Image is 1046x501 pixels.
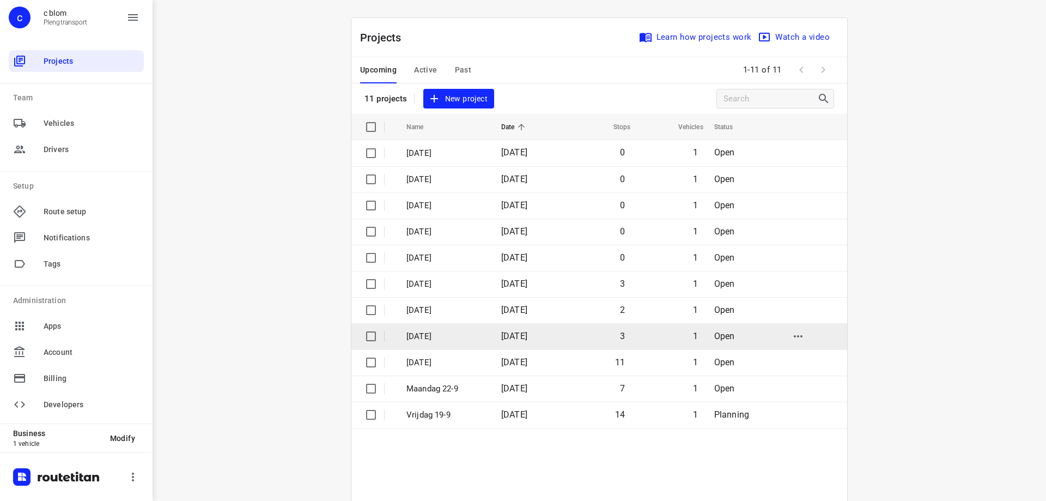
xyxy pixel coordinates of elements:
p: c blom [44,9,88,17]
span: Notifications [44,232,139,244]
span: Name [406,120,438,134]
span: 11 [615,357,625,367]
span: [DATE] [501,252,527,263]
p: Maandag 22-9 [406,383,485,395]
span: Drivers [44,144,139,155]
span: Open [714,174,735,184]
span: 2 [620,305,625,315]
p: Woensdag 24-9 [406,330,485,343]
p: Woensdag 1-10 [406,200,485,212]
p: Plengtransport [44,19,88,26]
span: Vehicles [44,118,139,129]
span: Projects [44,56,139,67]
span: 0 [620,147,625,158]
span: Open [714,226,735,237]
div: Drivers [9,138,144,160]
div: Vehicles [9,112,144,134]
p: 1 vehicle [13,440,101,448]
span: Billing [44,373,139,384]
p: Business [13,429,101,438]
span: 1 [693,305,698,315]
p: Setup [13,180,144,192]
span: Open [714,200,735,210]
span: [DATE] [501,226,527,237]
div: Projects [9,50,144,72]
span: 1 [693,409,698,420]
div: Route setup [9,201,144,222]
span: Upcoming [360,63,397,77]
span: 1 [693,279,698,289]
button: New project [423,89,494,109]
span: Open [714,357,735,367]
span: Open [714,147,735,158]
span: Active [414,63,437,77]
span: 1-11 of 11 [739,58,786,82]
span: [DATE] [501,147,527,158]
span: [DATE] [501,174,527,184]
p: Dinsdag 23-9 [406,357,485,369]
span: 0 [620,200,625,210]
span: [DATE] [501,383,527,394]
span: New project [430,92,488,106]
span: [DATE] [501,305,527,315]
span: Status [714,120,747,134]
div: Apps [9,315,144,337]
div: Developers [9,394,144,415]
span: Planning [714,409,749,420]
span: Account [44,347,139,358]
span: Next Page [812,59,834,81]
div: Notifications [9,227,144,249]
span: Route setup [44,206,139,218]
span: 1 [693,226,698,237]
span: [DATE] [501,279,527,289]
p: Dinsdag 30-9 [406,226,485,238]
span: 0 [620,226,625,237]
span: Vehicles [664,120,703,134]
span: 1 [693,357,698,367]
span: Date [501,120,529,134]
p: Maandag 29-9 [406,252,485,264]
span: 1 [693,174,698,184]
span: 3 [620,331,625,341]
p: Team [13,92,144,104]
p: Vrijdag 3-10 [406,147,485,160]
span: 3 [620,279,625,289]
span: Previous Page [790,59,812,81]
span: 1 [693,331,698,341]
span: 1 [693,200,698,210]
span: Open [714,279,735,289]
div: Tags [9,253,144,275]
span: 14 [615,409,625,420]
span: Modify [110,434,135,443]
span: 0 [620,174,625,184]
p: Donderdag 25-9 [406,304,485,317]
span: 7 [620,383,625,394]
span: Open [714,252,735,263]
span: Stops [599,120,631,134]
p: Projects [360,29,410,46]
span: 0 [620,252,625,263]
div: Account [9,341,144,363]
p: Administration [13,295,144,306]
p: Vrijdag 19-9 [406,409,485,421]
span: [DATE] [501,331,527,341]
span: [DATE] [501,357,527,367]
p: 11 projects [364,94,408,104]
span: Tags [44,258,139,270]
p: Vrijdag 26-9 [406,278,485,291]
p: Donderdag 2-10 [406,173,485,186]
span: Open [714,305,735,315]
span: Past [455,63,472,77]
div: Search [817,92,834,105]
span: Open [714,383,735,394]
button: Modify [101,428,144,448]
input: Search projects [723,90,817,107]
span: 1 [693,252,698,263]
span: [DATE] [501,200,527,210]
span: Open [714,331,735,341]
span: [DATE] [501,409,527,420]
div: c [9,7,31,28]
span: 1 [693,147,698,158]
span: Developers [44,399,139,411]
span: 1 [693,383,698,394]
